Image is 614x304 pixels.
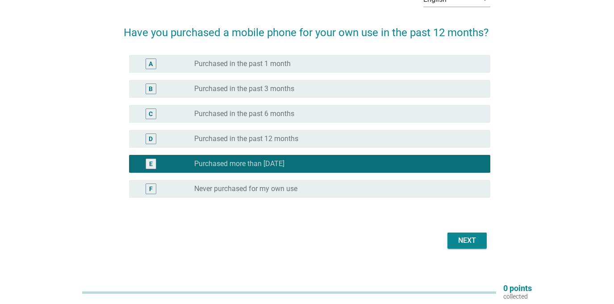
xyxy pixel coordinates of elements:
[149,84,153,94] div: B
[194,84,294,93] label: Purchased in the past 3 months
[194,59,291,68] label: Purchased in the past 1 month
[149,134,153,144] div: D
[194,109,294,118] label: Purchased in the past 6 months
[503,292,532,300] p: collected
[149,184,153,194] div: F
[149,159,153,169] div: E
[503,284,532,292] p: 0 points
[194,184,297,193] label: Never purchased for my own use
[455,235,480,246] div: Next
[447,233,487,249] button: Next
[124,16,490,41] h2: Have you purchased a mobile phone for your own use in the past 12 months?
[149,109,153,119] div: C
[194,134,298,143] label: Purchased in the past 12 months
[194,159,284,168] label: Purchased more than [DATE]
[149,59,153,69] div: A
